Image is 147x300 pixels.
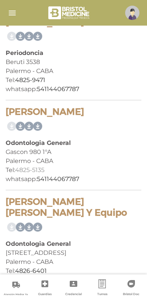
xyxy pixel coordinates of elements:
[6,166,141,175] div: Tel:
[15,166,44,174] a: 4825-5135
[97,291,107,298] span: Turnos
[15,76,45,84] a: 4825-9471
[6,49,43,56] b: Periodoncia
[6,58,141,67] div: Beruti 3538
[6,266,141,276] div: Tel:
[59,279,88,298] a: Credencial
[65,291,82,298] span: Credencial
[8,8,17,18] img: Cober_menu-lines-white.svg
[37,85,79,93] a: 541144067787
[6,76,141,85] div: Tel:
[6,157,141,166] div: Palermo - CABA
[6,175,141,184] div: whatsapp:
[88,279,116,298] a: Turnos
[6,240,71,247] b: Odontologia General
[15,267,47,274] a: 4826-6401
[2,280,30,298] a: Atención Médica Ya
[6,139,71,146] b: Odontologia General
[30,279,59,298] a: Guardias
[47,4,92,22] img: bristol-medicine-blanco.png
[6,85,141,94] div: whatsapp:
[6,67,141,76] div: Palermo - CABA
[6,196,141,218] h4: [PERSON_NAME] [PERSON_NAME] Y Equipo
[6,148,141,157] div: Gascon 980 1°A
[6,248,141,257] div: [STREET_ADDRESS]
[38,291,52,298] span: Guardias
[6,257,141,266] div: Palermo - CABA
[4,292,28,298] span: Atención Médica Ya
[123,291,139,298] span: Bristol Doc
[117,279,145,298] a: Bristol Doc
[125,6,139,20] img: profile-placeholder.svg
[6,107,141,117] h4: [PERSON_NAME]
[37,175,79,183] a: 541144067787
